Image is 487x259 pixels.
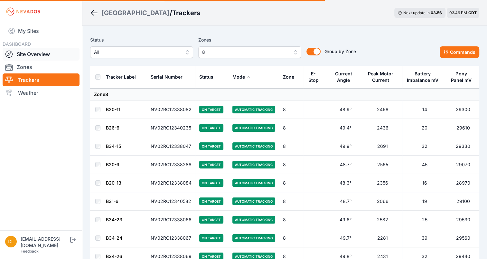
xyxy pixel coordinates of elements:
a: Feedback [21,249,39,254]
td: 45 [402,156,447,174]
td: 8 [279,101,303,119]
td: NV02RC12338288 [147,156,195,174]
div: Mode [232,74,245,80]
nav: Breadcrumb [90,5,200,21]
span: All [94,48,180,56]
td: 49.6° [328,211,363,229]
td: 32 [402,137,447,156]
span: Automatic Tracking [232,179,275,187]
td: 25 [402,211,447,229]
td: NV02RC12338047 [147,137,195,156]
td: 39 [402,229,447,247]
td: 8 [279,192,303,211]
span: Automatic Tracking [232,106,275,113]
td: 29070 [447,156,479,174]
a: B34-26 [106,254,122,259]
td: 8 [279,211,303,229]
button: Mode [232,69,250,85]
span: CDT [468,10,477,15]
td: 49.9° [328,137,363,156]
td: 16 [402,174,447,192]
td: 2436 [363,119,402,137]
td: 48.9° [328,101,363,119]
td: 2356 [363,174,402,192]
td: 29610 [447,119,479,137]
td: 2565 [363,156,402,174]
td: 8 [279,229,303,247]
div: Battery Imbalance mV [406,71,439,83]
button: Status [199,69,219,85]
span: On Target [199,216,223,224]
a: B20-13 [106,180,121,186]
td: NV02RC12340235 [147,119,195,137]
span: On Target [199,124,223,132]
td: 2281 [363,229,402,247]
td: 20 [402,119,447,137]
td: 29530 [447,211,479,229]
div: Serial Number [151,74,183,80]
td: 29560 [447,229,479,247]
td: 48.7° [328,156,363,174]
a: [GEOGRAPHIC_DATA] [101,8,170,17]
label: Zones [198,36,301,44]
span: On Target [199,234,223,242]
td: 8 [279,174,303,192]
td: NV02RC12338067 [147,229,195,247]
div: E-Stop [307,71,320,83]
div: 03 : 56 [431,10,442,15]
a: B20-9 [106,162,119,167]
button: All [90,46,193,58]
span: 03:46 PM [449,10,467,15]
td: 8 [279,137,303,156]
a: B34-15 [106,143,121,149]
span: On Target [199,197,223,205]
td: 48.7° [328,192,363,211]
a: Weather [3,86,80,99]
span: Automatic Tracking [232,234,275,242]
span: Automatic Tracking [232,161,275,168]
span: 8 [202,48,288,56]
span: On Target [199,106,223,113]
td: NV02RC12338082 [147,101,195,119]
a: Trackers [3,73,80,86]
td: 14 [402,101,447,119]
a: Site Overview [3,48,80,61]
td: 8 [279,156,303,174]
button: Pony Panel mV [451,66,475,88]
label: Status [90,36,193,44]
td: 48.3° [328,174,363,192]
td: 49.7° [328,229,363,247]
td: 28970 [447,174,479,192]
div: Zone [283,74,294,80]
td: 8 [279,119,303,137]
a: B26-6 [106,125,119,130]
td: 29100 [447,192,479,211]
span: Group by Zone [324,49,356,54]
span: On Target [199,142,223,150]
span: On Target [199,161,223,168]
div: [EMAIL_ADDRESS][DOMAIN_NAME] [21,236,69,249]
td: 2066 [363,192,402,211]
span: Next update in [403,10,430,15]
td: 2582 [363,211,402,229]
td: Zone 8 [90,89,479,101]
button: Battery Imbalance mV [406,66,443,88]
button: Commands [440,46,479,58]
div: Status [199,74,213,80]
a: B31-6 [106,198,118,204]
td: 19 [402,192,447,211]
td: 2691 [363,137,402,156]
td: 29300 [447,101,479,119]
button: Zone [283,69,299,85]
td: 49.4° [328,119,363,137]
td: 29330 [447,137,479,156]
a: B20-11 [106,107,120,112]
span: Automatic Tracking [232,197,275,205]
td: NV02RC12338066 [147,211,195,229]
button: Peak Motor Current [367,66,398,88]
h3: Trackers [172,8,200,17]
button: 8 [198,46,301,58]
button: Tracker Label [106,69,141,85]
span: DASHBOARD [3,41,31,47]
